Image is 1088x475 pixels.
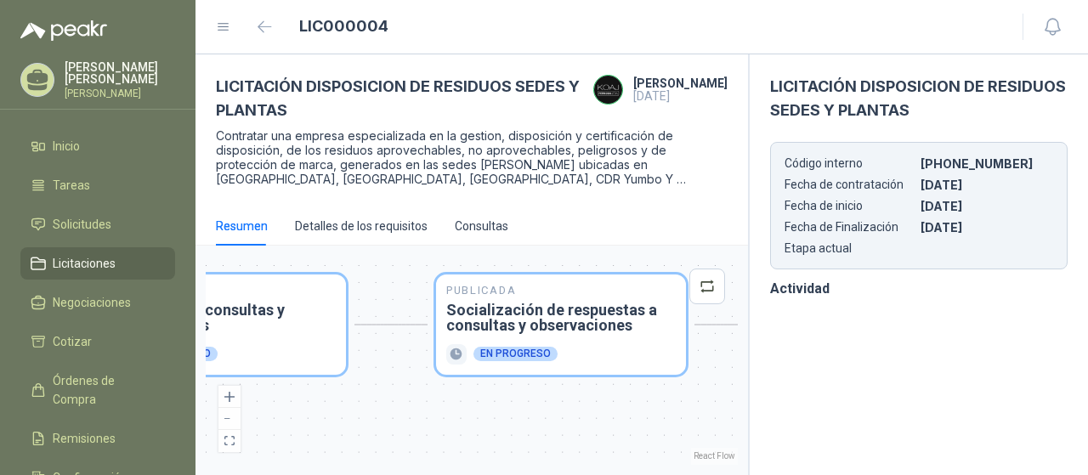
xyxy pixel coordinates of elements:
span: Tareas [53,176,90,195]
p: [PERSON_NAME] [PERSON_NAME] [65,61,175,85]
h1: LIC000004 [299,14,388,38]
p: Fecha de inicio [785,199,917,213]
button: zoom out [218,408,241,430]
img: Logo peakr [20,20,107,41]
h3: LICITACIÓN DISPOSICION DE RESIDUOS SEDES Y PLANTAS [216,75,593,123]
p: Publicada [106,285,336,296]
div: React Flow controls [218,386,241,452]
div: Consultas [455,217,508,235]
p: [PERSON_NAME] [65,88,175,99]
span: Licitaciones [53,254,116,273]
p: Etapa actual [785,241,917,255]
a: Negociaciones [20,286,175,319]
p: [DATE] [921,178,1053,192]
p: Contratar una empresa especializada en la gestion, disposición y certificación de disposición, de... [216,128,728,186]
span: Solicitudes [53,215,111,234]
h3: Actividad [770,278,1068,299]
img: Company Logo [594,76,622,104]
p: Fecha de Finalización [785,220,917,235]
div: PublicadaRecepción de consultas y observacionesEn progreso [96,274,346,375]
span: Remisiones [53,429,116,448]
p: [DATE] [633,89,728,103]
p: [DATE] [921,199,1053,213]
span: Inicio [53,137,80,156]
a: Órdenes de Compra [20,365,175,416]
a: Cotizar [20,325,175,358]
button: retweet [689,269,725,304]
a: Solicitudes [20,208,175,240]
h3: Socialización de respuestas a consultas y observaciones [446,303,676,333]
span: Cotizar [53,332,92,351]
h4: [PERSON_NAME] [633,77,728,89]
p: Fecha de contratación [785,178,917,192]
div: En progreso [473,347,558,361]
div: PublicadaSocialización de respuestas a consultas y observacionesEn progreso [436,274,686,375]
a: React Flow attribution [694,451,735,461]
div: Detalles de los requisitos [295,217,428,235]
p: [PHONE_NUMBER] [921,156,1053,171]
a: Licitaciones [20,247,175,280]
p: Publicada [446,285,676,296]
div: Resumen [216,217,268,235]
a: Remisiones [20,422,175,455]
h3: Recepción de consultas y observaciones [106,303,336,333]
p: [DATE] [921,220,1053,235]
button: fit view [218,430,241,452]
span: Negociaciones [53,293,131,312]
a: Inicio [20,130,175,162]
a: Tareas [20,169,175,201]
span: Órdenes de Compra [53,371,159,409]
h3: LICITACIÓN DISPOSICION DE RESIDUOS SEDES Y PLANTAS [770,75,1068,123]
button: zoom in [218,386,241,408]
p: Código interno [785,156,917,171]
